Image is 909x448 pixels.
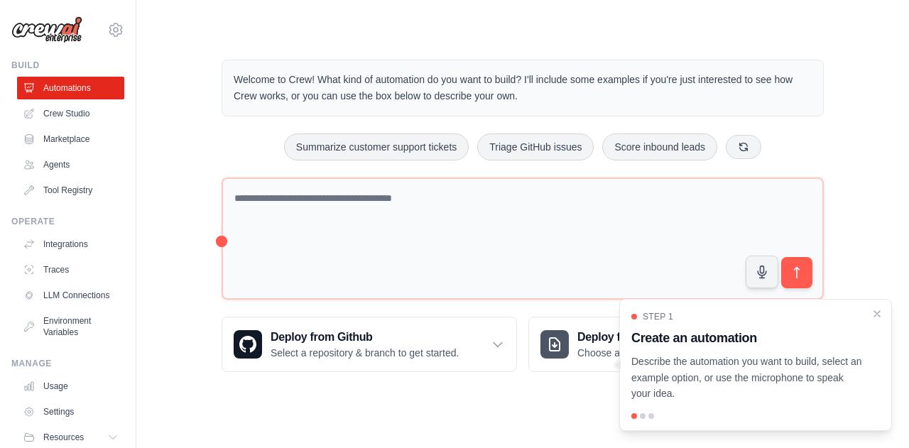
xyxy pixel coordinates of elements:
[17,233,124,256] a: Integrations
[871,308,883,319] button: Close walkthrough
[271,346,459,360] p: Select a repository & branch to get started.
[17,128,124,151] a: Marketplace
[17,400,124,423] a: Settings
[11,216,124,227] div: Operate
[477,133,594,160] button: Triage GitHub issues
[271,329,459,346] h3: Deploy from Github
[577,329,697,346] h3: Deploy from zip file
[11,16,82,43] img: Logo
[631,354,863,402] p: Describe the automation you want to build, select an example option, or use the microphone to spe...
[17,153,124,176] a: Agents
[17,258,124,281] a: Traces
[43,432,84,443] span: Resources
[11,60,124,71] div: Build
[17,284,124,307] a: LLM Connections
[838,380,909,448] iframe: Chat Widget
[17,179,124,202] a: Tool Registry
[17,310,124,344] a: Environment Variables
[631,328,863,348] h3: Create an automation
[17,375,124,398] a: Usage
[17,102,124,125] a: Crew Studio
[234,72,812,104] p: Welcome to Crew! What kind of automation do you want to build? I'll include some examples if you'...
[577,346,697,360] p: Choose a zip file to upload.
[602,133,717,160] button: Score inbound leads
[643,311,673,322] span: Step 1
[11,358,124,369] div: Manage
[17,77,124,99] a: Automations
[284,133,469,160] button: Summarize customer support tickets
